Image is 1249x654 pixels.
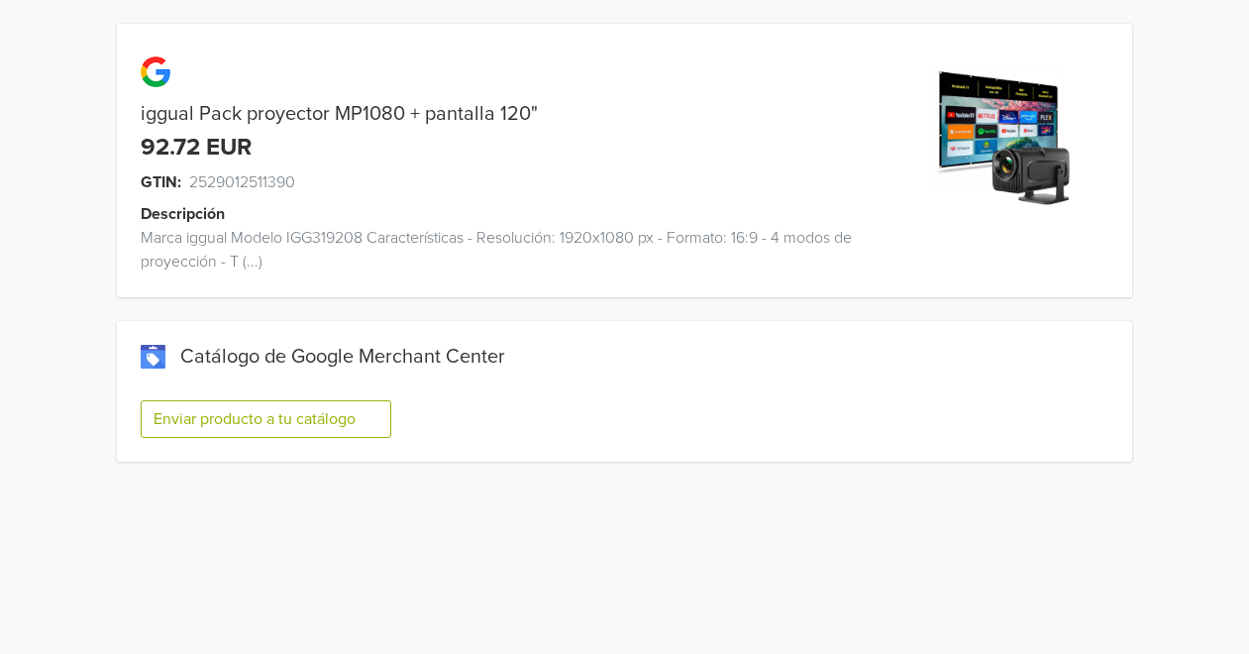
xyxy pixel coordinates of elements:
span: GTIN: [141,170,181,194]
div: iggual Pack proyector MP1080 + pantalla 120" [117,102,879,126]
div: Catálogo de Google Merchant Center [141,345,1109,369]
div: 92.72 EUR [141,134,252,163]
span: 2529012511390 [189,170,295,194]
img: product_image [931,63,1081,213]
div: Marca iggual Modelo IGG319208 Características - Resolución: 1920x1080 px - Formato: 16:9 - 4 modo... [117,226,879,273]
button: Enviar producto a tu catálogo [141,400,391,438]
div: Descripción [141,202,902,226]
